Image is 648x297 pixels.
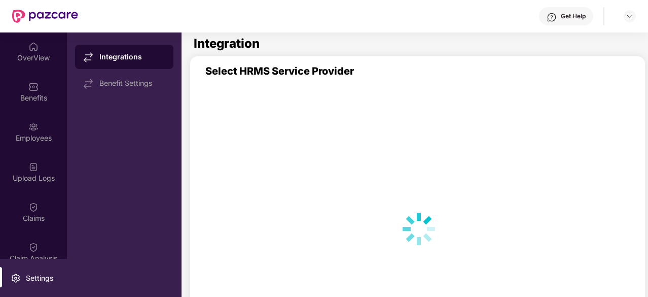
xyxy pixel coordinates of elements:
img: svg+xml;base64,PHN2ZyBpZD0iRW1wbG95ZWVzIiB4bWxucz0iaHR0cDovL3d3dy53My5vcmcvMjAwMC9zdmciIHdpZHRoPS... [28,122,39,132]
div: Get Help [561,12,586,20]
img: svg+xml;base64,PHN2ZyBpZD0iVXBsb2FkX0xvZ3MiIGRhdGEtbmFtZT0iVXBsb2FkIExvZ3MiIHhtbG5zPSJodHRwOi8vd3... [28,162,39,172]
img: New Pazcare Logo [12,10,78,23]
h1: Integration [194,38,260,50]
img: svg+xml;base64,PHN2ZyB4bWxucz0iaHR0cDovL3d3dy53My5vcmcvMjAwMC9zdmciIHdpZHRoPSIxNy44MzIiIGhlaWdodD... [83,52,93,62]
img: svg+xml;base64,PHN2ZyBpZD0iSG9tZSIgeG1sbnM9Imh0dHA6Ly93d3cudzMub3JnLzIwMDAvc3ZnIiB3aWR0aD0iMjAiIG... [28,42,39,52]
img: svg+xml;base64,PHN2ZyBpZD0iQ2xhaW0iIHhtbG5zPSJodHRwOi8vd3d3LnczLm9yZy8yMDAwL3N2ZyIgd2lkdGg9IjIwIi... [28,242,39,252]
img: svg+xml;base64,PHN2ZyBpZD0iRHJvcGRvd24tMzJ4MzIiIHhtbG5zPSJodHRwOi8vd3d3LnczLm9yZy8yMDAwL3N2ZyIgd2... [626,12,634,20]
div: Integrations [99,52,165,62]
img: svg+xml;base64,PHN2ZyB4bWxucz0iaHR0cDovL3d3dy53My5vcmcvMjAwMC9zdmciIHdpZHRoPSIxNy44MzIiIGhlaWdodD... [83,79,93,89]
div: Benefit Settings [99,79,165,87]
img: svg+xml;base64,PHN2ZyBpZD0iQmVuZWZpdHMiIHhtbG5zPSJodHRwOi8vd3d3LnczLm9yZy8yMDAwL3N2ZyIgd2lkdGg9Ij... [28,82,39,92]
img: svg+xml;base64,PHN2ZyBpZD0iQ2xhaW0iIHhtbG5zPSJodHRwOi8vd3d3LnczLm9yZy8yMDAwL3N2ZyIgd2lkdGg9IjIwIi... [28,202,39,212]
img: svg+xml;base64,PHN2ZyBpZD0iSGVscC0zMngzMiIgeG1sbnM9Imh0dHA6Ly93d3cudzMub3JnLzIwMDAvc3ZnIiB3aWR0aD... [547,12,557,22]
div: Settings [23,273,56,283]
img: svg+xml;base64,PHN2ZyBpZD0iU2V0dGluZy0yMHgyMCIgeG1sbnM9Imh0dHA6Ly93d3cudzMub3JnLzIwMDAvc3ZnIiB3aW... [11,273,21,283]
